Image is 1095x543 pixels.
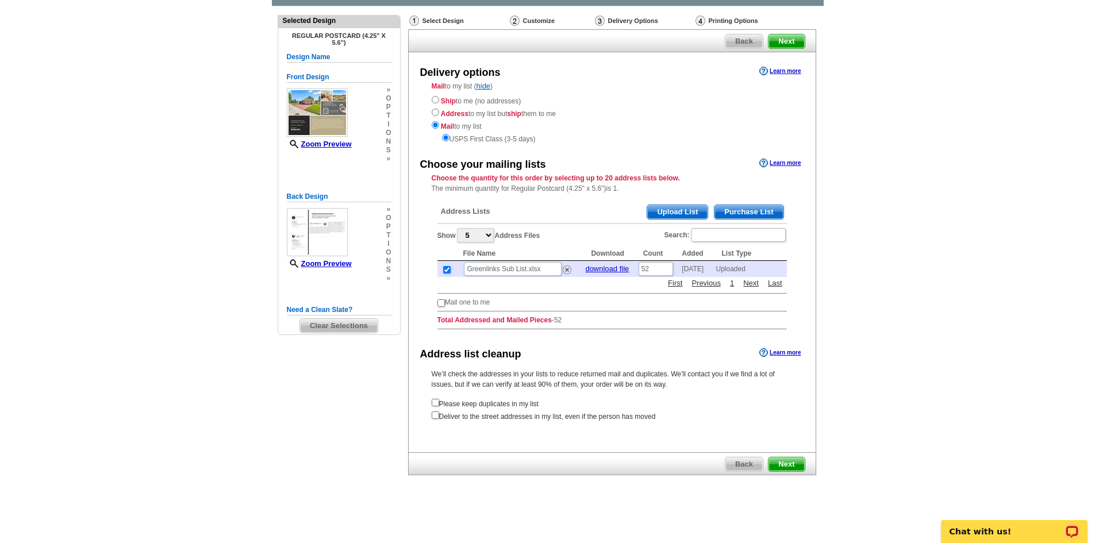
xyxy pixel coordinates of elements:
img: Select Design [409,16,419,26]
span: Back [725,457,763,471]
span: i [386,240,391,248]
span: » [386,274,391,283]
a: Back [725,34,763,49]
td: Uploaded [716,261,787,277]
form: Please keep duplicates in my list Deliver to the street addresses in my list, even if the person ... [432,396,793,422]
td: Mail one to me [445,297,490,307]
span: s [386,265,391,274]
a: 1 [727,278,737,288]
div: Choose your mailing lists [420,157,546,172]
span: Upload List [647,205,708,219]
span: i [386,120,391,129]
a: Remove this list [563,263,571,271]
div: Address list cleanup [420,347,521,362]
div: Customize [509,15,594,26]
a: Learn more [759,348,801,357]
p: We’ll check the addresses in your lists to reduce returned mail and duplicates. We’ll contact you... [432,369,793,390]
span: » [386,86,391,94]
strong: Mail [432,82,445,90]
td: [DATE] [676,261,716,277]
strong: Choose the quantity for this order by selecting up to 20 address lists below. [432,174,680,182]
a: Zoom Preview [287,259,352,268]
iframe: LiveChat chat widget [933,507,1095,543]
span: » [386,155,391,163]
span: s [386,146,391,155]
span: Next [769,34,804,48]
a: download file [585,264,629,273]
span: » [386,205,391,214]
span: o [386,214,391,222]
div: to my list ( ) [409,81,816,144]
div: Select Design [408,15,509,29]
img: small-thumb.jpg [287,88,348,137]
span: p [386,222,391,231]
div: Delivery options [420,66,501,80]
select: ShowAddress Files [457,228,494,242]
a: Previous [689,278,724,288]
a: Zoom Preview [287,140,352,148]
strong: Mail [441,122,454,130]
a: Learn more [759,159,801,168]
a: Next [740,278,762,288]
img: delete.png [563,265,571,274]
img: Delivery Options [595,16,605,26]
h5: Front Design [287,72,391,83]
span: t [386,111,391,120]
th: Added [676,247,716,261]
div: USPS First Class (3-5 days) [432,132,793,144]
div: to me (no addresses) to my list but them to me to my list [432,94,793,144]
span: 52 [554,316,562,324]
span: p [386,103,391,111]
div: The minimum quantity for Regular Postcard (4.25" x 5.6")is 1. [409,173,816,194]
span: t [386,231,391,240]
span: Purchase List [714,205,783,219]
th: Count [637,247,677,261]
label: Show Address Files [437,227,540,244]
a: First [665,278,685,288]
div: - [432,196,793,338]
a: Learn more [759,67,801,76]
th: Download [585,247,637,261]
a: hide [477,82,491,90]
a: Last [765,278,785,288]
img: Customize [510,16,520,26]
input: Search: [691,228,786,242]
span: o [386,94,391,103]
span: Address Lists [441,206,490,217]
span: o [386,248,391,257]
h5: Back Design [287,191,391,202]
span: n [386,137,391,146]
th: File Name [457,247,585,261]
label: Search: [664,227,786,243]
th: List Type [716,247,787,261]
strong: Ship [441,97,456,105]
div: Printing Options [694,15,797,26]
span: Back [725,34,763,48]
strong: ship [507,110,521,118]
div: Selected Design [278,16,400,26]
h4: Regular Postcard (4.25" x 5.6") [287,32,391,46]
span: n [386,257,391,265]
h5: Need a Clean Slate? [287,305,391,315]
img: small-thumb.jpg [287,208,348,256]
span: Clear Selections [300,319,378,333]
h5: Design Name [287,52,391,63]
div: Delivery Options [594,15,694,29]
span: Next [769,457,804,471]
a: Back [725,457,763,472]
strong: Address [441,110,468,118]
strong: Total Addressed and Mailed Pieces [437,316,552,324]
img: Printing Options & Summary [696,16,705,26]
span: o [386,129,391,137]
